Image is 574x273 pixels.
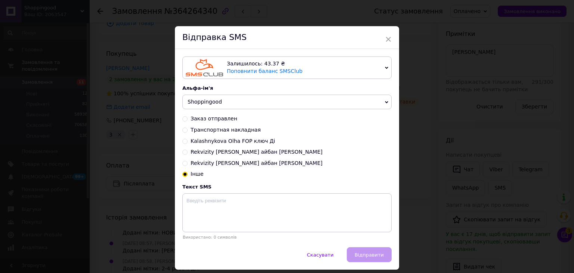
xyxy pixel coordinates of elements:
[227,60,382,68] div: Залишилось: 43.37 ₴
[307,252,333,258] span: Скасувати
[182,235,392,240] div: Використано: 0 символів
[191,171,204,177] span: Інше
[182,184,392,190] div: Текст SMS
[191,116,237,122] span: Заказ отправлен
[385,33,392,46] span: ×
[191,160,323,166] span: Rekvizity [PERSON_NAME] айбан [PERSON_NAME]
[191,138,275,144] span: Kalashnykova Olha FOP ключ Ді
[191,127,261,133] span: Транспортная накладная
[182,85,213,91] span: Альфа-ім'я
[299,247,341,262] button: Скасувати
[175,26,399,49] div: Відправка SMS
[191,149,323,155] span: Rekvizity [PERSON_NAME] айбан [PERSON_NAME]
[227,68,302,74] a: Поповнити баланс SMSClub
[188,99,222,105] span: Shoppingood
